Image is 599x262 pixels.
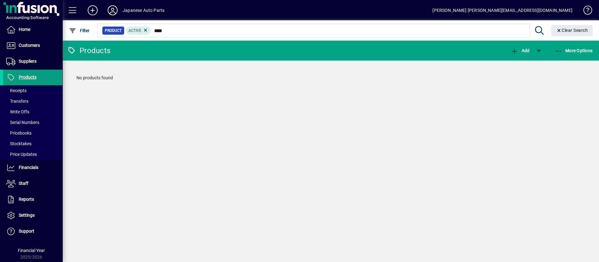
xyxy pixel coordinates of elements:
a: Stocktakes [3,138,62,149]
a: Staff [3,176,62,191]
span: Settings [19,213,35,218]
a: Serial Numbers [3,117,62,128]
div: Products [67,46,110,56]
a: Price Updates [3,149,62,160]
a: Suppliers [3,54,62,69]
mat-chip: Activation Status: Active [126,27,151,35]
button: Filter [67,25,91,36]
span: Write Offs [6,109,29,114]
span: Products [19,75,37,80]
span: Filter [69,28,90,33]
a: Support [3,224,62,239]
span: More Options [555,48,593,53]
a: Settings [3,208,62,223]
span: Stocktakes [6,141,32,146]
span: Support [19,229,34,234]
div: No products found [70,68,591,87]
span: Reports [19,197,34,202]
a: Home [3,22,62,37]
span: Home [19,27,30,32]
span: Price Updates [6,152,37,157]
a: Receipts [3,85,62,96]
a: Knowledge Base [579,1,591,22]
button: Clear [551,25,593,36]
a: Write Offs [3,106,62,117]
a: Customers [3,38,62,53]
div: [PERSON_NAME] [PERSON_NAME][EMAIL_ADDRESS][DOMAIN_NAME] [432,5,572,15]
button: More Options [553,45,594,56]
span: Customers [19,43,40,48]
button: Profile [103,5,123,16]
span: Financials [19,165,38,170]
span: Active [129,28,141,33]
span: Pricebooks [6,131,32,136]
a: Transfers [3,96,62,106]
button: Add [83,5,103,16]
span: Staff [19,181,28,186]
div: Japanese Auto Parts [123,5,164,15]
span: Financial Year [18,248,45,253]
span: Suppliers [19,59,37,64]
span: Serial Numbers [6,120,39,125]
span: Clear Search [556,28,588,33]
span: Receipts [6,88,27,93]
a: Financials [3,160,62,175]
span: Transfers [6,99,28,104]
button: Add [509,45,531,56]
span: Add [511,48,529,53]
a: Reports [3,192,62,207]
span: Product [105,27,122,34]
a: Pricebooks [3,128,62,138]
